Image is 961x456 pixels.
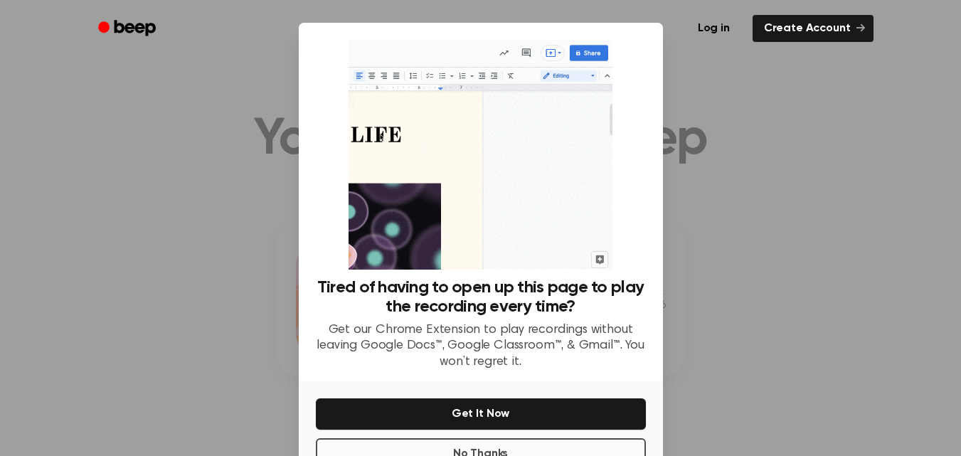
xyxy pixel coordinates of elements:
[316,322,646,371] p: Get our Chrome Extension to play recordings without leaving Google Docs™, Google Classroom™, & Gm...
[753,15,874,42] a: Create Account
[316,398,646,430] button: Get It Now
[88,15,169,43] a: Beep
[684,12,744,45] a: Log in
[349,40,612,270] img: Beep extension in action
[316,278,646,317] h3: Tired of having to open up this page to play the recording every time?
